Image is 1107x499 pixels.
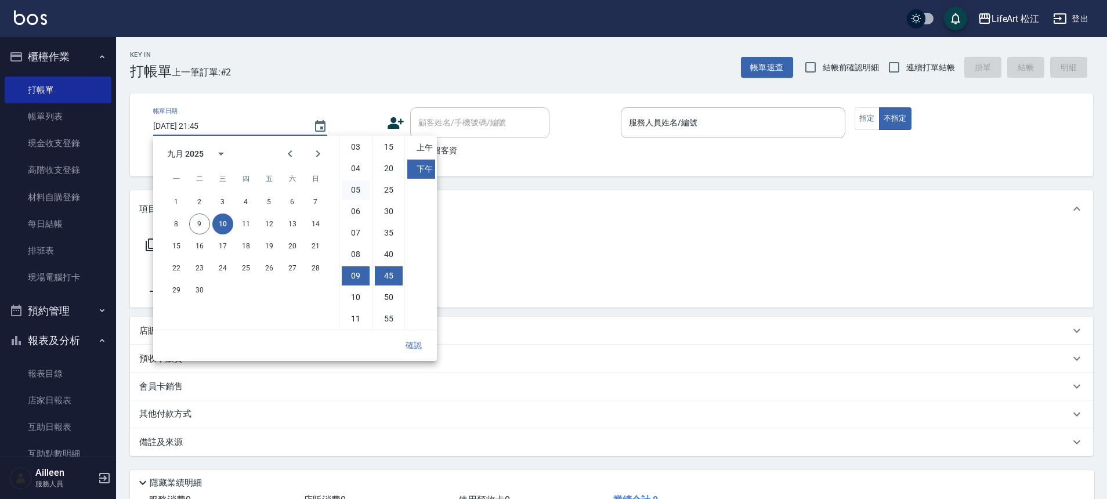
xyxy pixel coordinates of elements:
span: 星期五 [259,167,280,190]
button: 指定 [855,107,880,130]
a: 報表目錄 [5,360,111,387]
div: 店販銷售 [130,317,1093,345]
button: 17 [212,236,233,256]
div: 備註及來源 [130,428,1093,456]
h2: Key In [130,51,172,59]
button: 8 [166,214,187,234]
span: 連續打單結帳 [906,62,955,74]
a: 現場電腦打卡 [5,264,111,291]
button: save [944,7,967,30]
button: 16 [189,236,210,256]
li: 30 minutes [375,202,403,221]
li: 5 hours [342,180,370,200]
a: 打帳單 [5,77,111,103]
p: 其他付款方式 [139,408,197,421]
div: 項目消費 [130,190,1093,227]
p: 店販銷售 [139,325,174,337]
button: 19 [259,236,280,256]
li: 9 hours [342,266,370,285]
a: 排班表 [5,237,111,264]
li: 下午 [407,160,435,179]
img: Person [9,467,32,490]
button: 27 [282,258,303,279]
li: 3 hours [342,138,370,157]
a: 互助點數明細 [5,440,111,467]
li: 4 hours [342,159,370,178]
button: 30 [189,280,210,301]
button: 報表及分析 [5,326,111,356]
ul: Select minutes [372,136,404,330]
a: 店家日報表 [5,387,111,414]
a: 材料自購登錄 [5,184,111,211]
div: 會員卡銷售 [130,373,1093,400]
button: 25 [236,258,256,279]
a: 每日結帳 [5,211,111,237]
button: 帳單速查 [741,57,793,78]
button: 確認 [395,335,432,356]
button: 1 [166,191,187,212]
span: 上一筆訂單:#2 [172,65,231,79]
p: 項目消費 [139,203,174,215]
button: calendar view is open, switch to year view [207,140,235,168]
button: 15 [166,236,187,256]
li: 35 minutes [375,223,403,243]
button: 5 [259,191,280,212]
p: 服務人員 [35,479,95,489]
button: Previous month [276,140,304,168]
button: 13 [282,214,303,234]
span: 結帳前確認明細 [823,62,880,74]
button: Choose date, selected date is 2025-09-10 [306,113,334,140]
button: 23 [189,258,210,279]
button: 2 [189,191,210,212]
ul: Select hours [339,136,372,330]
button: 26 [259,258,280,279]
button: 9 [189,214,210,234]
span: 星期六 [282,167,303,190]
div: LifeArt 松江 [992,12,1040,26]
button: 22 [166,258,187,279]
a: 互助日報表 [5,414,111,440]
h5: Ailleen [35,467,95,479]
a: 高階收支登錄 [5,157,111,183]
button: 14 [305,214,326,234]
button: LifeArt 松江 [973,7,1044,31]
li: 10 hours [342,288,370,307]
span: 星期三 [212,167,233,190]
span: 不留客資 [425,144,457,157]
button: 登出 [1048,8,1093,30]
span: 星期四 [236,167,256,190]
h3: 打帳單 [130,63,172,79]
ul: Select meridiem [404,136,437,330]
span: 星期一 [166,167,187,190]
button: 3 [212,191,233,212]
li: 20 minutes [375,159,403,178]
div: 九月 2025 [167,148,204,160]
button: 7 [305,191,326,212]
button: 18 [236,236,256,256]
p: 備註及來源 [139,436,183,449]
li: 11 hours [342,309,370,328]
input: YYYY/MM/DD hh:mm [153,117,302,136]
a: 帳單列表 [5,103,111,130]
li: 45 minutes [375,266,403,285]
button: 櫃檯作業 [5,42,111,72]
p: 會員卡銷售 [139,381,183,393]
button: 12 [259,214,280,234]
li: 上午 [407,138,435,157]
span: 星期二 [189,167,210,190]
button: 21 [305,236,326,256]
li: 25 minutes [375,180,403,200]
li: 55 minutes [375,309,403,328]
p: 預收卡販賣 [139,353,183,365]
li: 50 minutes [375,288,403,307]
button: 29 [166,280,187,301]
li: 8 hours [342,245,370,264]
div: 預收卡販賣 [130,345,1093,373]
button: Next month [304,140,332,168]
button: 不指定 [879,107,911,130]
button: 預約管理 [5,296,111,326]
button: 11 [236,214,256,234]
button: 28 [305,258,326,279]
button: 10 [212,214,233,234]
div: 其他付款方式 [130,400,1093,428]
